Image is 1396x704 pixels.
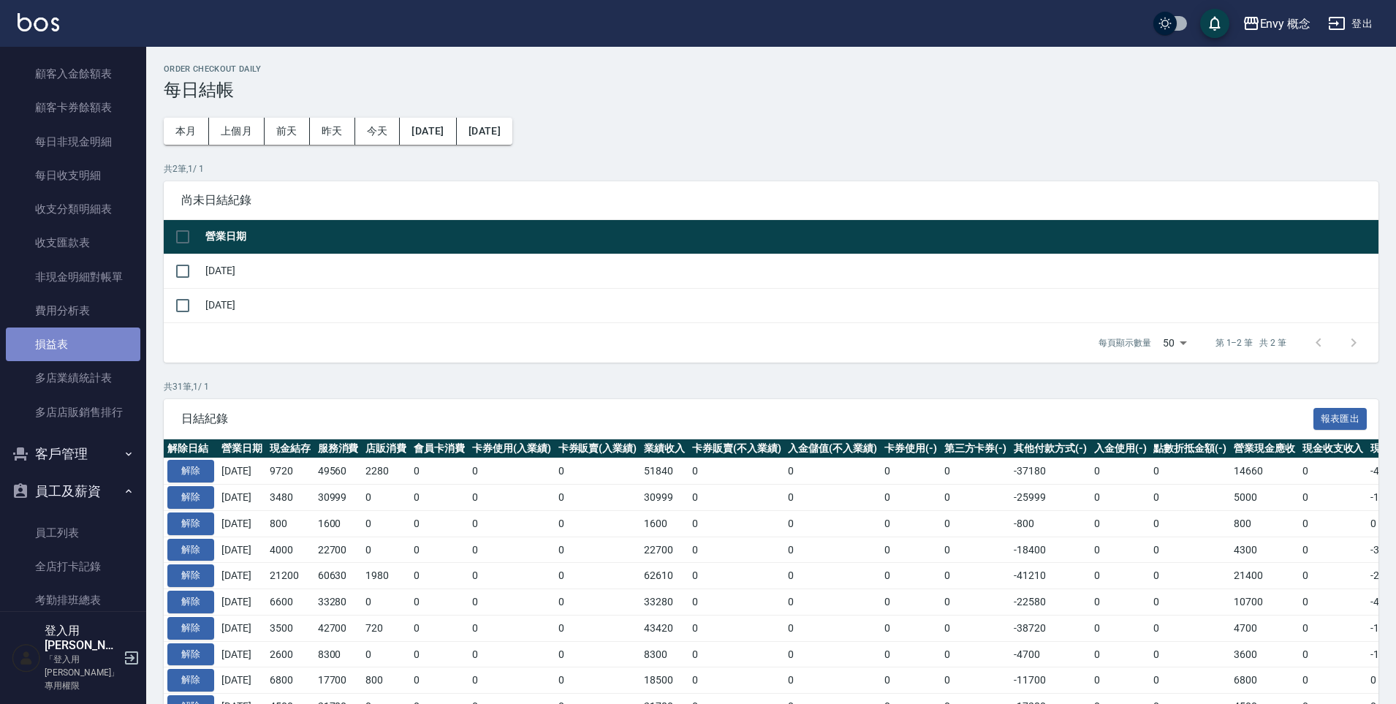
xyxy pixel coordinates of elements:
a: 收支分類明細表 [6,192,140,226]
td: 2600 [266,641,314,667]
td: 0 [410,641,469,667]
td: 0 [555,641,641,667]
button: 解除 [167,564,214,587]
td: 0 [1299,667,1367,694]
a: 收支匯款表 [6,226,140,260]
td: 8300 [314,641,363,667]
td: 9720 [266,458,314,485]
td: 0 [1150,615,1230,641]
td: 1600 [314,510,363,537]
td: 0 [1090,589,1150,616]
td: 0 [469,485,555,511]
td: 10700 [1230,589,1299,616]
button: 解除 [167,617,214,640]
td: 4000 [266,537,314,563]
td: 0 [555,537,641,563]
img: Person [12,643,41,673]
th: 服務消費 [314,439,363,458]
h5: 登入用[PERSON_NAME] [45,624,119,653]
td: 1600 [640,510,688,537]
th: 點數折抵金額(-) [1150,439,1230,458]
th: 入金儲值(不入業績) [784,439,881,458]
td: 0 [555,667,641,694]
td: 0 [941,641,1011,667]
td: 800 [266,510,314,537]
button: save [1200,9,1229,38]
p: 第 1–2 筆 共 2 筆 [1215,336,1286,349]
td: 4300 [1230,537,1299,563]
button: 前天 [265,118,310,145]
td: 0 [881,510,941,537]
td: 0 [555,510,641,537]
button: [DATE] [457,118,512,145]
button: 員工及薪資 [6,472,140,510]
td: 0 [784,667,881,694]
div: 50 [1157,323,1192,363]
th: 業績收入 [640,439,688,458]
td: 0 [1150,458,1230,485]
span: 尚未日結紀錄 [181,193,1361,208]
a: 顧客卡券餘額表 [6,91,140,124]
td: 18500 [640,667,688,694]
a: 員工列表 [6,516,140,550]
td: 0 [1299,458,1367,485]
div: Envy 概念 [1260,15,1311,33]
td: 0 [362,589,410,616]
td: 0 [1299,615,1367,641]
th: 卡券使用(入業績) [469,439,555,458]
td: 0 [410,458,469,485]
th: 其他付款方式(-) [1010,439,1090,458]
td: 0 [941,458,1011,485]
td: 0 [362,537,410,563]
td: 0 [941,485,1011,511]
td: 0 [469,563,555,589]
th: 入金使用(-) [1090,439,1150,458]
td: 0 [410,563,469,589]
td: 60630 [314,563,363,589]
button: 解除 [167,643,214,666]
td: 0 [688,589,785,616]
td: 22700 [640,537,688,563]
a: 多店業績統計表 [6,361,140,395]
img: Logo [18,13,59,31]
td: 0 [469,589,555,616]
th: 解除日結 [164,439,218,458]
td: 2280 [362,458,410,485]
td: -18400 [1010,537,1090,563]
td: 0 [1090,667,1150,694]
button: 今天 [355,118,401,145]
td: [DATE] [218,458,266,485]
p: 每頁顯示數量 [1099,336,1151,349]
td: 1980 [362,563,410,589]
td: -22580 [1010,589,1090,616]
td: [DATE] [202,254,1378,288]
td: 21200 [266,563,314,589]
td: 51840 [640,458,688,485]
span: 日結紀錄 [181,412,1313,426]
td: 43420 [640,615,688,641]
p: 共 31 筆, 1 / 1 [164,380,1378,393]
button: 解除 [167,460,214,482]
td: 0 [784,615,881,641]
td: 0 [941,589,1011,616]
a: 考勤排班總表 [6,583,140,617]
a: 每日收支明細 [6,159,140,192]
td: 0 [410,589,469,616]
td: 0 [555,563,641,589]
td: 0 [784,485,881,511]
td: 0 [469,641,555,667]
td: 0 [881,589,941,616]
td: 0 [469,458,555,485]
td: -800 [1010,510,1090,537]
td: 0 [881,485,941,511]
td: 0 [941,537,1011,563]
td: 33280 [640,589,688,616]
td: 0 [1090,458,1150,485]
td: 49560 [314,458,363,485]
td: 0 [1150,563,1230,589]
a: 損益表 [6,328,140,361]
td: 8300 [640,641,688,667]
td: 0 [784,537,881,563]
td: 0 [555,485,641,511]
button: 解除 [167,512,214,535]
